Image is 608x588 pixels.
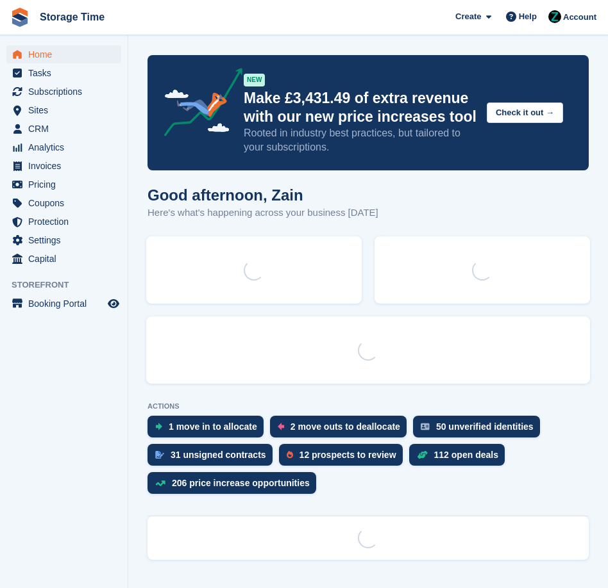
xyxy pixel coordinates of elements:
[155,423,162,430] img: move_ins_to_allocate_icon-fdf77a2bb77ea45bf5b3d319d69a93e2d87916cf1d5bf7949dd705db3b84f3ca.svg
[6,231,121,249] a: menu
[563,11,596,24] span: Account
[28,250,105,268] span: Capital
[28,213,105,231] span: Protection
[148,186,378,204] h1: Good afternoon, Zain
[28,45,105,63] span: Home
[169,421,257,432] div: 1 move in to allocate
[6,213,121,231] a: menu
[28,101,105,119] span: Sites
[487,102,563,124] button: Check it out →
[291,421,400,432] div: 2 move outs to deallocate
[6,101,121,119] a: menu
[155,480,165,486] img: price_increase_opportunities-93ffe204e8149a01c8c9dc8f82e8f89637d9d84a8eef4429ea346261dce0b2c0.svg
[244,126,477,154] p: Rooted in industry best practices, but tailored to your subscriptions.
[148,402,589,411] p: ACTIONS
[106,296,121,311] a: Preview store
[12,279,128,291] span: Storefront
[434,450,498,460] div: 112 open deals
[28,120,105,138] span: CRM
[35,6,110,28] a: Storage Time
[148,416,270,444] a: 1 move in to allocate
[28,138,105,156] span: Analytics
[244,89,477,126] p: Make £3,431.49 of extra revenue with our new price increases tool
[6,295,121,313] a: menu
[28,295,105,313] span: Booking Portal
[6,250,121,268] a: menu
[155,451,164,459] img: contract_signature_icon-13c848040528278c33f63329250d36e43548de30e8caae1d1a13099fd9432cc5.svg
[413,416,546,444] a: 50 unverified identities
[519,10,537,23] span: Help
[6,64,121,82] a: menu
[148,206,378,220] p: Here's what's happening across your business [DATE]
[148,444,279,472] a: 31 unsigned contracts
[153,68,243,141] img: price-adjustments-announcement-icon-8257ccfd72463d97f412b2fc003d46551f7dbcb40ab6d574587a9cd5c0d94...
[409,444,511,472] a: 112 open deals
[171,450,266,460] div: 31 unsigned contracts
[548,10,561,23] img: Zain Sarwar
[6,176,121,193] a: menu
[28,231,105,249] span: Settings
[421,423,430,430] img: verify_identity-adf6edd0f0f0b5bbfe63781bf79b02c33cf7c696d77639b501bdc392416b5a36.svg
[279,444,409,472] a: 12 prospects to review
[278,423,284,430] img: move_outs_to_deallocate_icon-f764333ba52eb49d3ac5e1228854f67142a1ed5810a6f6cc68b1a99e826820c5.svg
[270,416,413,444] a: 2 move outs to deallocate
[6,194,121,212] a: menu
[244,74,265,86] div: NEW
[28,157,105,175] span: Invoices
[172,478,310,488] div: 206 price increase opportunities
[10,8,30,27] img: stora-icon-8386f47178a22dfd0bd8f6a31ec36ba5ce8667c1dd55bd0f319d3a0aa187defe.svg
[417,450,428,459] img: deal-1b604bf984904fb50ccaf53a9ad4b4a5d6e5aea283cecdc64d6e3604feb123c2.svg
[28,176,105,193] span: Pricing
[6,83,121,101] a: menu
[6,138,121,156] a: menu
[287,451,293,459] img: prospect-51fa495bee0391a8d652442698ab0144808aea92771e9ea1ae160a38d050c398.svg
[6,157,121,175] a: menu
[436,421,534,432] div: 50 unverified identities
[28,194,105,212] span: Coupons
[28,83,105,101] span: Subscriptions
[148,472,323,500] a: 206 price increase opportunities
[6,45,121,63] a: menu
[6,120,121,138] a: menu
[455,10,481,23] span: Create
[28,64,105,82] span: Tasks
[300,450,396,460] div: 12 prospects to review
